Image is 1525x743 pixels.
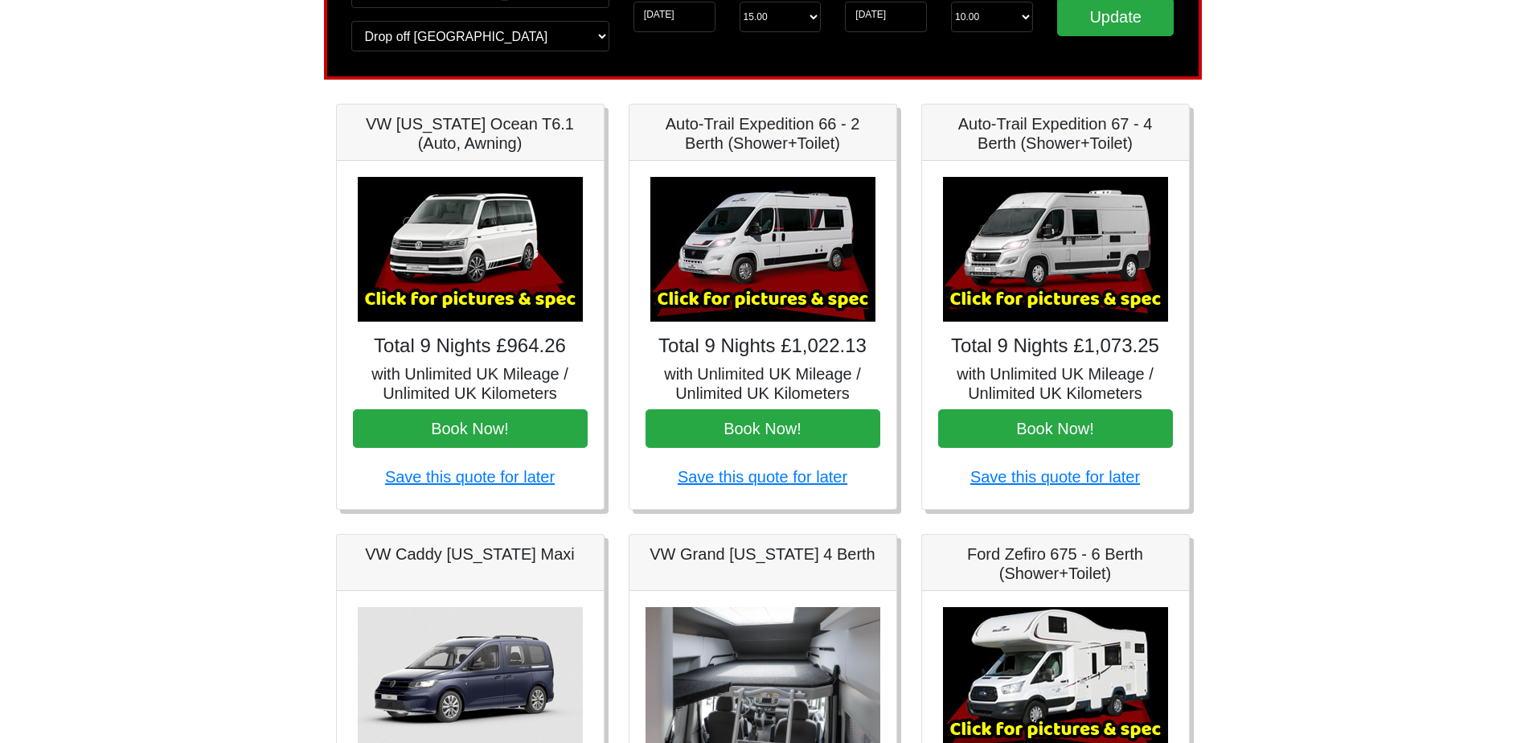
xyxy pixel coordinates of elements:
h5: Auto-Trail Expedition 66 - 2 Berth (Shower+Toilet) [646,114,880,153]
h5: Ford Zefiro 675 - 6 Berth (Shower+Toilet) [938,544,1173,583]
button: Book Now! [353,409,588,448]
button: Book Now! [938,409,1173,448]
h4: Total 9 Nights £1,073.25 [938,335,1173,358]
img: VW California Ocean T6.1 (Auto, Awning) [358,177,583,322]
h5: VW Grand [US_STATE] 4 Berth [646,544,880,564]
img: Auto-Trail Expedition 67 - 4 Berth (Shower+Toilet) [943,177,1168,322]
h5: VW [US_STATE] Ocean T6.1 (Auto, Awning) [353,114,588,153]
img: Auto-Trail Expedition 66 - 2 Berth (Shower+Toilet) [650,177,875,322]
h5: VW Caddy [US_STATE] Maxi [353,544,588,564]
input: Start Date [633,2,715,32]
input: Return Date [845,2,927,32]
h5: Auto-Trail Expedition 67 - 4 Berth (Shower+Toilet) [938,114,1173,153]
h4: Total 9 Nights £964.26 [353,335,588,358]
h5: with Unlimited UK Mileage / Unlimited UK Kilometers [646,364,880,403]
h4: Total 9 Nights £1,022.13 [646,335,880,358]
h5: with Unlimited UK Mileage / Unlimited UK Kilometers [353,364,588,403]
h5: with Unlimited UK Mileage / Unlimited UK Kilometers [938,364,1173,403]
a: Save this quote for later [385,468,555,486]
button: Book Now! [646,409,880,448]
a: Save this quote for later [678,468,847,486]
a: Save this quote for later [970,468,1140,486]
